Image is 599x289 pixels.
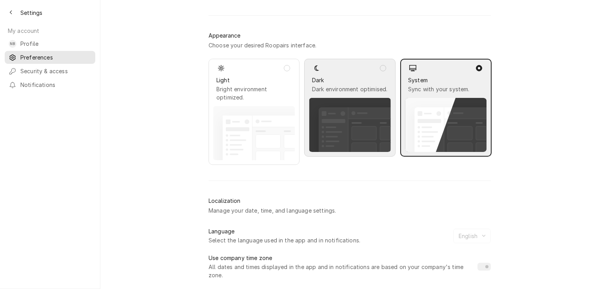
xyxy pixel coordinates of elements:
button: Back to previous page [5,6,17,19]
span: System [408,76,484,84]
span: Select the language used in the app and in notifications. [209,236,448,244]
span: Profile [20,40,91,48]
span: All dates and times displayed in the app and in notifications are based on your company's time zone. [209,263,473,279]
span: Settings [20,9,42,17]
a: Notifications [5,78,95,91]
span: Preferences [20,53,91,61]
span: Dark environment optimised. [312,85,388,93]
span: Dark [312,76,388,84]
a: Preferences [5,51,95,64]
label: Use company time zone [209,254,272,262]
div: Manage your date, time, and language settings. [209,206,336,215]
a: Security & access [5,65,95,78]
div: NB [9,40,16,48]
div: SystemSync with your system. [400,59,492,157]
div: LightBright environment optimized. [209,59,299,165]
span: Notifications [20,81,91,89]
span: Sync with your system. [408,85,484,93]
label: Language [209,227,234,235]
div: DarkDark environment optimised. [304,59,396,157]
span: Bright environment optimized. [216,85,292,101]
div: English [457,232,479,240]
div: Localization [209,197,240,205]
div: Choose your desired Roopairs interface. [209,41,316,49]
span: Security & access [20,67,91,75]
div: Nick Badolato's Avatar [9,40,16,48]
a: NBNick Badolato's AvatarProfile [5,37,95,50]
span: Light [216,76,292,84]
button: English [453,229,491,243]
div: Appearance [209,31,240,40]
